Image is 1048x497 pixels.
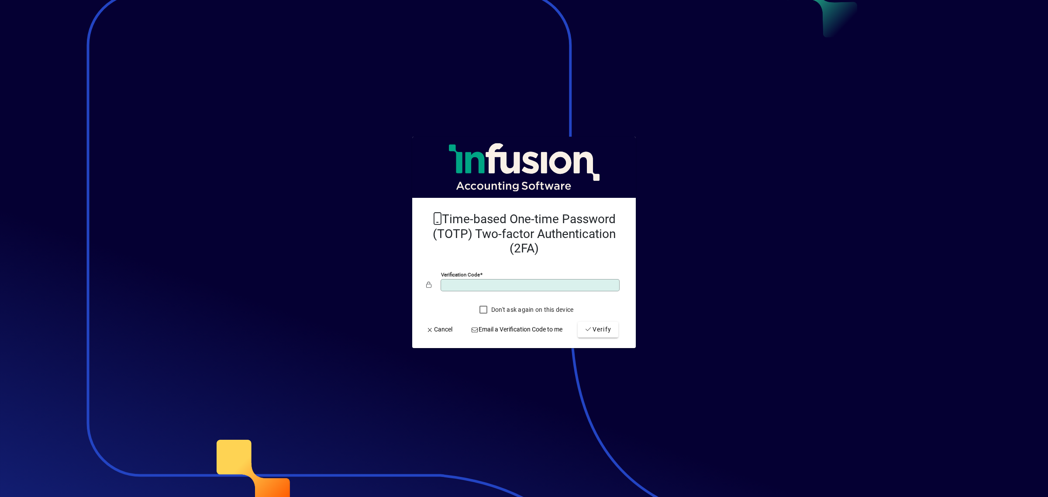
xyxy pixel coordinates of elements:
[471,325,563,334] span: Email a Verification Code to me
[468,322,566,338] button: Email a Verification Code to me
[426,212,622,256] h2: Time-based One-time Password (TOTP) Two-factor Authentication (2FA)
[426,325,452,334] span: Cancel
[578,322,618,338] button: Verify
[490,305,574,314] label: Don't ask again on this device
[423,322,456,338] button: Cancel
[585,325,611,334] span: Verify
[441,272,480,278] mat-label: Verification code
